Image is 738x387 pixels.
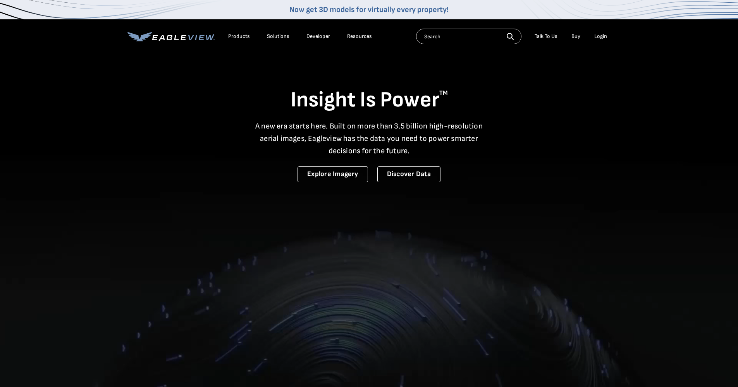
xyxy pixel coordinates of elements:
[298,166,368,182] a: Explore Imagery
[416,29,521,44] input: Search
[594,33,607,40] div: Login
[571,33,580,40] a: Buy
[267,33,289,40] div: Solutions
[127,87,611,114] h1: Insight Is Power
[228,33,250,40] div: Products
[347,33,372,40] div: Resources
[306,33,330,40] a: Developer
[439,89,448,97] sup: TM
[289,5,449,14] a: Now get 3D models for virtually every property!
[535,33,557,40] div: Talk To Us
[251,120,488,157] p: A new era starts here. Built on more than 3.5 billion high-resolution aerial images, Eagleview ha...
[377,166,440,182] a: Discover Data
